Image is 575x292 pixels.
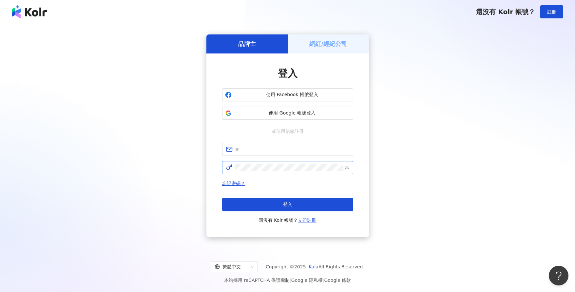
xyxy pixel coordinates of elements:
span: | [323,278,324,283]
span: 或使用信箱註冊 [267,128,308,135]
span: 本站採用 reCAPTCHA 保護機制 [224,276,351,284]
a: 忘記密碼？ [222,181,245,186]
span: eye-invisible [345,165,349,170]
div: 繁體中文 [215,261,248,272]
span: 還沒有 Kolr 帳號？ [259,216,316,224]
button: 使用 Google 帳號登入 [222,107,353,120]
span: Copyright © 2025 All Rights Reserved. [266,263,364,271]
span: | [290,278,291,283]
a: Google 條款 [324,278,351,283]
h5: 品牌主 [238,40,256,48]
iframe: Help Scout Beacon - Open [549,266,568,285]
span: 使用 Google 帳號登入 [234,110,350,116]
button: 註冊 [540,5,563,18]
span: 還沒有 Kolr 帳號？ [476,8,535,16]
a: Google 隱私權 [291,278,323,283]
span: 登入 [283,202,292,207]
button: 使用 Facebook 帳號登入 [222,88,353,101]
img: logo [12,5,47,18]
span: 註冊 [547,9,556,14]
span: 登入 [278,68,297,79]
button: 登入 [222,198,353,211]
a: iKala [307,264,318,269]
a: 立即註冊 [298,218,316,223]
h5: 網紅/經紀公司 [309,40,347,48]
span: 使用 Facebook 帳號登入 [234,92,350,98]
